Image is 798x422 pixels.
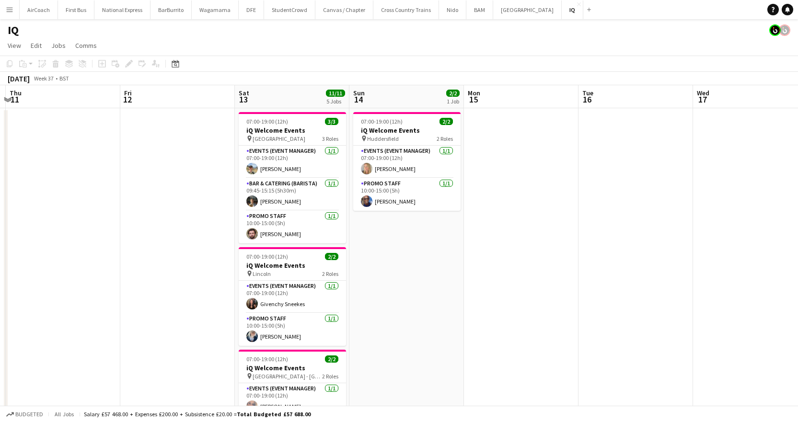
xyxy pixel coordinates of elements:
[8,74,30,83] div: [DATE]
[59,75,69,82] div: BST
[94,0,150,19] button: National Express
[32,75,56,82] span: Week 37
[264,0,315,19] button: StudentCrowd
[769,24,781,36] app-user-avatar: Tim Bodenham
[71,39,101,52] a: Comms
[562,0,583,19] button: IQ
[47,39,69,52] a: Jobs
[5,409,45,420] button: Budgeted
[466,0,493,19] button: BAM
[51,41,66,50] span: Jobs
[53,411,76,418] span: All jobs
[239,0,264,19] button: DFE
[192,0,239,19] button: Wagamama
[31,41,42,50] span: Edit
[4,39,25,52] a: View
[493,0,562,19] button: [GEOGRAPHIC_DATA]
[150,0,192,19] button: BarBurrito
[8,41,21,50] span: View
[8,23,19,37] h1: IQ
[779,24,790,36] app-user-avatar: Tim Bodenham
[58,0,94,19] button: First Bus
[27,39,46,52] a: Edit
[75,41,97,50] span: Comms
[237,411,311,418] span: Total Budgeted £57 688.00
[373,0,439,19] button: Cross Country Trains
[20,0,58,19] button: AirCoach
[439,0,466,19] button: Nido
[84,411,311,418] div: Salary £57 468.00 + Expenses £200.00 + Subsistence £20.00 =
[15,411,43,418] span: Budgeted
[315,0,373,19] button: Canvas / Chapter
